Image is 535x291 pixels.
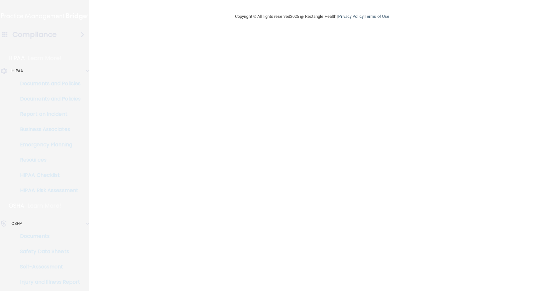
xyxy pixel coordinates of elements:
a: Terms of Use [365,14,389,19]
p: HIPAA Risk Assessment [4,187,91,194]
div: Copyright © All rights reserved 2025 @ Rectangle Health | | [196,6,428,27]
p: HIPAA Checklist [4,172,91,178]
a: Privacy Policy [338,14,363,19]
p: OSHA [11,220,22,227]
p: Learn More! [28,54,62,62]
img: PMB logo [1,10,88,23]
p: Documents [4,233,91,239]
p: HIPAA [11,67,23,75]
p: Safety Data Sheets [4,248,91,255]
p: Documents and Policies [4,80,91,87]
p: Self-Assessment [4,264,91,270]
p: Learn More! [28,202,61,210]
p: Resources [4,157,91,163]
p: Report an Incident [4,111,91,117]
p: Documents and Policies [4,96,91,102]
p: OSHA [9,202,25,210]
h4: Compliance [12,30,57,39]
p: Injury and Illness Report [4,279,91,285]
p: HIPAA [9,54,25,62]
p: Emergency Planning [4,142,91,148]
p: Business Associates [4,126,91,133]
